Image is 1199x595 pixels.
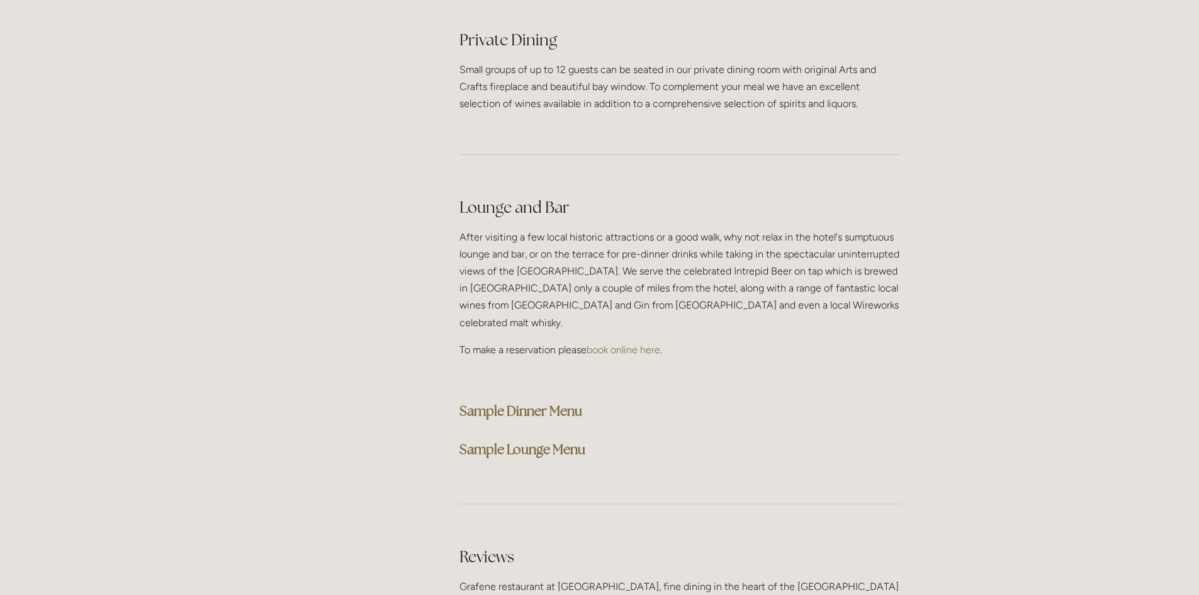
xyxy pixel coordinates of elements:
h2: Lounge and Bar [459,196,901,218]
p: To make a reservation please . [459,341,901,358]
a: Sample Lounge Menu [459,441,585,458]
a: book online here [587,344,660,356]
p: After visiting a few local historic attractions or a good walk, why not relax in the hotel's sump... [459,229,901,331]
h2: Private Dining [459,29,901,51]
p: Small groups of up to 12 guests can be seated in our private dining room with original Arts and C... [459,61,901,113]
h2: Reviews [459,546,901,568]
a: Sample Dinner Menu [459,402,582,419]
